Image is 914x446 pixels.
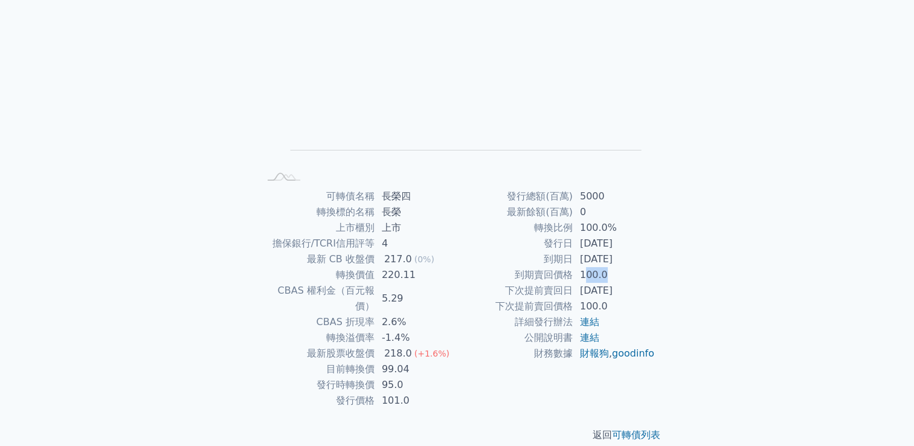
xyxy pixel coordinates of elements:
td: 最新股票收盤價 [259,346,375,361]
td: 下次提前賣回日 [457,283,573,299]
div: 217.0 [382,251,414,267]
td: 發行總額(百萬) [457,189,573,204]
iframe: Chat Widget [854,388,914,446]
td: 轉換比例 [457,220,573,236]
p: 返回 [245,428,670,442]
td: 5.29 [375,283,457,314]
td: 99.04 [375,361,457,377]
a: 可轉債列表 [612,429,660,441]
td: 轉換溢價率 [259,330,375,346]
div: 218.0 [382,346,414,361]
td: 長榮四 [375,189,457,204]
span: (+1.6%) [414,349,449,358]
td: 2.6% [375,314,457,330]
td: 長榮 [375,204,457,220]
a: 財報狗 [580,347,609,359]
td: 4 [375,236,457,251]
td: 100.0% [573,220,655,236]
td: 220.11 [375,267,457,283]
td: 財務數據 [457,346,573,361]
g: Chart [279,24,642,168]
td: 轉換價值 [259,267,375,283]
td: , [573,346,655,361]
td: [DATE] [573,251,655,267]
td: 100.0 [573,267,655,283]
td: 到期日 [457,251,573,267]
td: 95.0 [375,377,457,393]
td: 目前轉換價 [259,361,375,377]
td: 下次提前賣回價格 [457,299,573,314]
td: 發行日 [457,236,573,251]
td: [DATE] [573,283,655,299]
td: 最新 CB 收盤價 [259,251,375,267]
td: -1.4% [375,330,457,346]
td: 發行時轉換價 [259,377,375,393]
td: 轉換標的名稱 [259,204,375,220]
td: 0 [573,204,655,220]
td: [DATE] [573,236,655,251]
td: 詳細發行辦法 [457,314,573,330]
td: 5000 [573,189,655,204]
td: 發行價格 [259,393,375,409]
td: 101.0 [375,393,457,409]
a: 連結 [580,316,599,328]
td: 上市櫃別 [259,220,375,236]
td: 上市 [375,220,457,236]
div: 聊天小工具 [854,388,914,446]
a: goodinfo [612,347,654,359]
td: 公開說明書 [457,330,573,346]
td: 可轉債名稱 [259,189,375,204]
td: CBAS 權利金（百元報價） [259,283,375,314]
a: 連結 [580,332,599,343]
td: 到期賣回價格 [457,267,573,283]
td: CBAS 折現率 [259,314,375,330]
td: 最新餘額(百萬) [457,204,573,220]
span: (0%) [414,254,434,264]
td: 100.0 [573,299,655,314]
td: 擔保銀行/TCRI信用評等 [259,236,375,251]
